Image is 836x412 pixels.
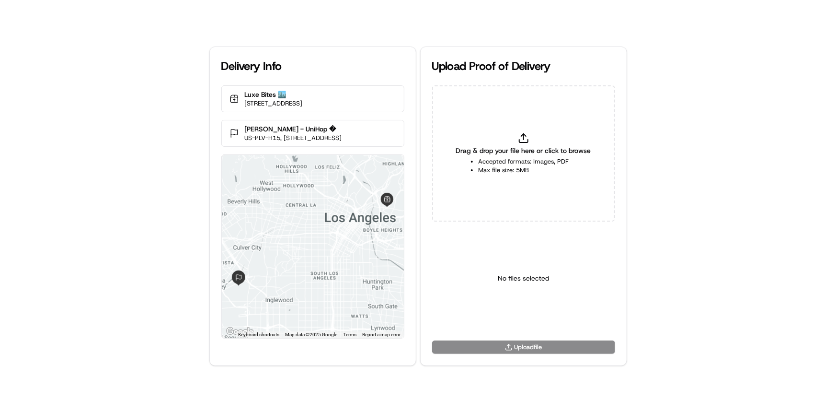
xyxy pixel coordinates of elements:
[221,59,404,74] div: Delivery Info
[344,332,357,337] a: Terms (opens in new tab)
[432,59,615,74] div: Upload Proof of Delivery
[245,124,342,134] p: [PERSON_NAME] - UniHop �
[286,332,338,337] span: Map data ©2025 Google
[478,166,569,175] li: Max file size: 5MB
[245,134,342,142] p: US-PLV-H15, [STREET_ADDRESS]
[456,146,591,155] span: Drag & drop your file here or click to browse
[498,273,549,283] p: No files selected
[239,331,280,338] button: Keyboard shortcuts
[478,157,569,166] li: Accepted formats: Images, PDF
[245,90,303,99] p: Luxe Bites 🏙️
[224,326,256,338] img: Google
[245,99,303,108] p: [STREET_ADDRESS]
[224,326,256,338] a: Open this area in Google Maps (opens a new window)
[363,332,401,337] a: Report a map error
